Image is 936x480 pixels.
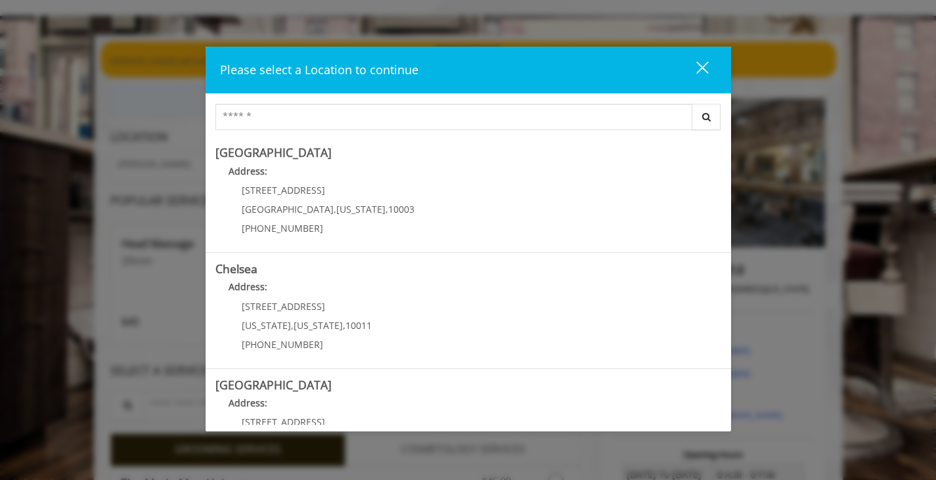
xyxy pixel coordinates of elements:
span: 10011 [345,319,372,332]
div: close dialog [681,60,707,80]
input: Search Center [215,104,692,130]
span: [US_STATE] [242,319,291,332]
span: , [334,203,336,215]
b: [GEOGRAPHIC_DATA] [215,144,332,160]
span: Please select a Location to continue [220,62,418,77]
span: [PHONE_NUMBER] [242,338,323,351]
span: 10003 [388,203,414,215]
span: [STREET_ADDRESS] [242,184,325,196]
span: , [343,319,345,332]
b: Chelsea [215,261,257,276]
b: [GEOGRAPHIC_DATA] [215,377,332,393]
span: , [386,203,388,215]
i: Search button [699,112,714,121]
span: [GEOGRAPHIC_DATA] [242,203,334,215]
span: [STREET_ADDRESS] [242,416,325,428]
button: close dialog [672,56,717,83]
b: Address: [229,165,267,177]
b: Address: [229,397,267,409]
span: [PHONE_NUMBER] [242,222,323,234]
b: Address: [229,280,267,293]
span: [STREET_ADDRESS] [242,300,325,313]
span: , [291,319,294,332]
span: [US_STATE] [336,203,386,215]
div: Center Select [215,104,721,137]
span: [US_STATE] [294,319,343,332]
